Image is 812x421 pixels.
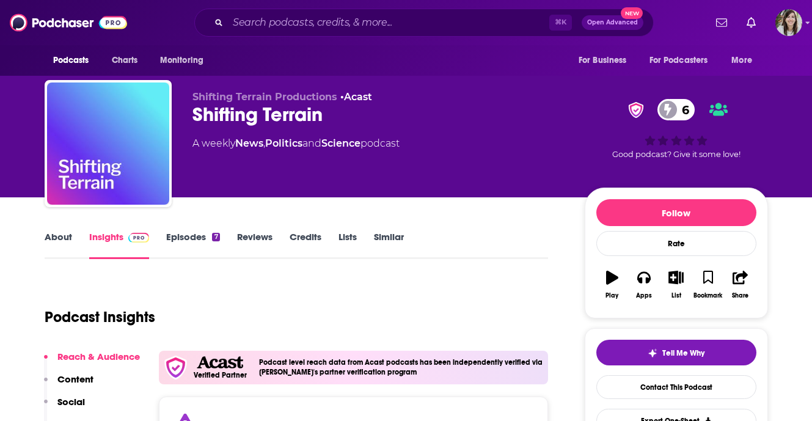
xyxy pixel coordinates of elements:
[693,292,722,299] div: Bookmark
[624,102,648,118] img: verified Badge
[57,373,93,385] p: Content
[570,49,642,72] button: open menu
[724,263,756,307] button: Share
[596,231,756,256] div: Rate
[340,91,372,103] span: •
[45,49,105,72] button: open menu
[192,136,400,151] div: A weekly podcast
[112,52,138,69] span: Charts
[649,52,708,69] span: For Podcasters
[549,15,572,31] span: ⌘ K
[670,99,695,120] span: 6
[53,52,89,69] span: Podcasts
[587,20,638,26] span: Open Advanced
[344,91,372,103] a: Acast
[374,231,404,259] a: Similar
[192,91,337,103] span: Shifting Terrain Productions
[10,11,127,34] img: Podchaser - Follow, Share and Rate Podcasts
[628,263,660,307] button: Apps
[596,199,756,226] button: Follow
[194,372,247,379] h5: Verified Partner
[237,231,272,259] a: Reviews
[636,292,652,299] div: Apps
[44,396,85,419] button: Social
[259,358,544,376] h4: Podcast level reach data from Acast podcasts has been independently verified via [PERSON_NAME]'s ...
[671,292,681,299] div: List
[775,9,802,36] button: Show profile menu
[57,396,85,408] p: Social
[160,52,203,69] span: Monitoring
[711,12,732,33] a: Show notifications dropdown
[228,13,549,32] input: Search podcasts, credits, & more...
[596,375,756,399] a: Contact This Podcast
[194,9,654,37] div: Search podcasts, credits, & more...
[164,356,188,379] img: verfied icon
[723,49,767,72] button: open menu
[44,373,93,396] button: Content
[642,49,726,72] button: open menu
[657,99,695,120] a: 6
[57,351,140,362] p: Reach & Audience
[596,263,628,307] button: Play
[660,263,692,307] button: List
[732,292,748,299] div: Share
[44,351,140,373] button: Reach & Audience
[775,9,802,36] img: User Profile
[605,292,618,299] div: Play
[585,91,768,167] div: verified Badge6Good podcast? Give it some love!
[152,49,219,72] button: open menu
[692,263,724,307] button: Bookmark
[662,348,704,358] span: Tell Me Why
[197,356,243,369] img: Acast
[290,231,321,259] a: Credits
[302,137,321,149] span: and
[742,12,761,33] a: Show notifications dropdown
[104,49,145,72] a: Charts
[582,15,643,30] button: Open AdvancedNew
[612,150,741,159] span: Good podcast? Give it some love!
[47,82,169,205] img: Shifting Terrain
[45,308,155,326] h1: Podcast Insights
[212,233,219,241] div: 7
[166,231,219,259] a: Episodes7
[775,9,802,36] span: Logged in as devinandrade
[648,348,657,358] img: tell me why sparkle
[621,7,643,19] span: New
[263,137,265,149] span: ,
[89,231,150,259] a: InsightsPodchaser Pro
[596,340,756,365] button: tell me why sparkleTell Me Why
[235,137,263,149] a: News
[731,52,752,69] span: More
[128,233,150,243] img: Podchaser Pro
[579,52,627,69] span: For Business
[321,137,360,149] a: Science
[45,231,72,259] a: About
[265,137,302,149] a: Politics
[338,231,357,259] a: Lists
